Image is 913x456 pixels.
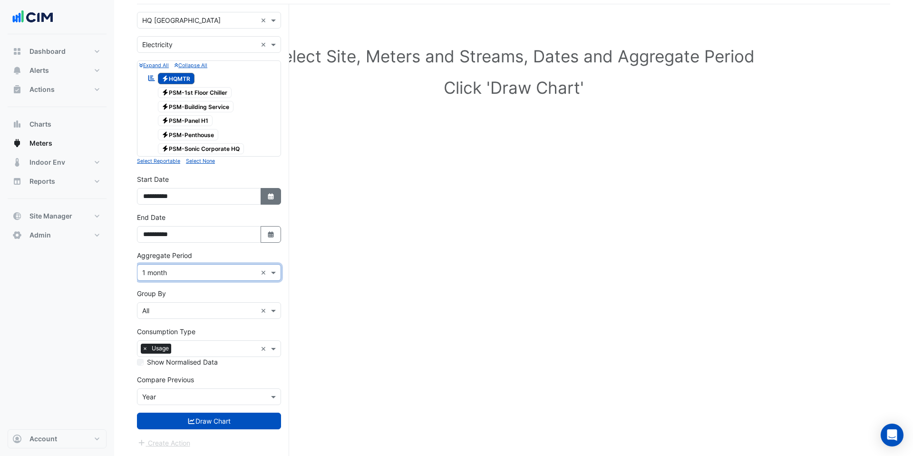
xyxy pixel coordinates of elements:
[8,207,107,226] button: Site Manager
[158,101,234,112] span: PSM-Building Service
[12,66,22,75] app-icon: Alerts
[147,357,218,367] label: Show Normalised Data
[137,174,169,184] label: Start Date
[175,61,207,69] button: Collapse All
[261,15,269,25] span: Clear
[267,230,275,238] fa-icon: Select Date
[137,327,195,337] label: Consumption Type
[158,73,195,84] span: HQMTR
[158,129,219,140] span: PSM-Penthouse
[137,157,180,165] button: Select Reportable
[137,375,194,385] label: Compare Previous
[158,143,244,155] span: PSM-Sonic Corporate HQ
[29,177,55,186] span: Reports
[261,306,269,316] span: Clear
[158,87,232,99] span: PSM-1st Floor Chiller
[29,139,52,148] span: Meters
[162,89,169,96] fa-icon: Electricity
[152,78,875,98] h1: Click 'Draw Chart'
[8,226,107,245] button: Admin
[8,134,107,153] button: Meters
[186,158,215,164] small: Select None
[162,117,169,124] fa-icon: Electricity
[267,192,275,200] fa-icon: Select Date
[29,230,51,240] span: Admin
[141,344,149,353] span: ×
[8,429,107,448] button: Account
[137,413,281,429] button: Draw Chart
[29,47,66,56] span: Dashboard
[8,172,107,191] button: Reports
[147,74,156,82] fa-icon: Reportable
[29,211,72,221] span: Site Manager
[8,115,107,134] button: Charts
[158,115,213,127] span: PSM-Panel H1
[29,85,55,94] span: Actions
[162,131,169,138] fa-icon: Electricity
[152,46,875,66] h1: Select Site, Meters and Streams, Dates and Aggregate Period
[261,268,269,278] span: Clear
[175,62,207,69] small: Collapse All
[137,158,180,164] small: Select Reportable
[29,119,51,129] span: Charts
[137,288,166,298] label: Group By
[8,153,107,172] button: Indoor Env
[11,8,54,27] img: Company Logo
[12,119,22,129] app-icon: Charts
[12,230,22,240] app-icon: Admin
[8,42,107,61] button: Dashboard
[12,211,22,221] app-icon: Site Manager
[139,61,169,69] button: Expand All
[261,40,269,50] span: Clear
[12,177,22,186] app-icon: Reports
[29,434,57,444] span: Account
[29,66,49,75] span: Alerts
[12,85,22,94] app-icon: Actions
[12,47,22,56] app-icon: Dashboard
[881,424,903,446] div: Open Intercom Messenger
[29,158,65,167] span: Indoor Env
[139,62,169,69] small: Expand All
[12,139,22,148] app-icon: Meters
[137,250,192,260] label: Aggregate Period
[162,103,169,110] fa-icon: Electricity
[8,61,107,80] button: Alerts
[162,145,169,152] fa-icon: Electricity
[12,158,22,167] app-icon: Indoor Env
[137,212,165,222] label: End Date
[8,80,107,99] button: Actions
[186,157,215,165] button: Select None
[149,344,171,353] span: Usage
[162,75,169,82] fa-icon: Electricity
[137,438,191,446] app-escalated-ticket-create-button: Please draw the charts first
[261,344,269,354] span: Clear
